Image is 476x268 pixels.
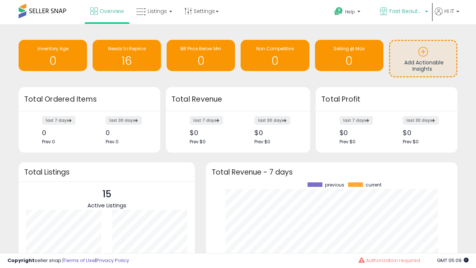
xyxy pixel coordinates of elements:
h3: Total Revenue - 7 days [212,169,452,175]
span: current [366,182,382,188]
span: Prev: $0 [190,138,206,145]
a: BB Price Below Min 0 [167,40,235,71]
div: $0 [340,129,381,137]
div: seller snap | | [7,257,129,264]
span: Prev: $0 [254,138,270,145]
a: Selling @ Max 0 [315,40,383,71]
label: last 30 days [106,116,142,125]
span: Prev: $0 [340,138,356,145]
h3: Total Revenue [171,94,305,105]
span: previous [325,182,344,188]
span: Selling @ Max [334,45,365,52]
span: Prev: $0 [403,138,419,145]
p: 15 [87,187,126,201]
span: Inventory Age [38,45,68,52]
i: Get Help [334,7,343,16]
h1: 0 [22,55,83,67]
div: $0 [403,129,444,137]
span: Overview [100,7,124,15]
h3: Total Listings [24,169,189,175]
h1: 16 [96,55,157,67]
h3: Total Profit [321,94,452,105]
span: Prev: 0 [42,138,55,145]
a: Privacy Policy [96,257,129,264]
span: Needs to Reprice [108,45,146,52]
h1: 0 [170,55,231,67]
span: Non Competitive [256,45,294,52]
label: last 30 days [403,116,439,125]
a: Terms of Use [64,257,95,264]
div: 0 [106,129,147,137]
span: Add Actionable Insights [404,59,444,73]
span: 2025-08-17 05:09 GMT [437,257,469,264]
span: Prev: 0 [106,138,119,145]
h3: Total Ordered Items [24,94,155,105]
a: Needs to Reprice 16 [93,40,161,71]
div: 0 [42,129,84,137]
span: Active Listings [87,201,126,209]
span: Hi IT [444,7,454,15]
label: last 7 days [190,116,223,125]
a: Add Actionable Insights [390,41,456,76]
strong: Copyright [7,257,35,264]
a: Non Competitive 0 [241,40,309,71]
label: last 7 days [340,116,373,125]
h1: 0 [244,55,305,67]
span: Fast Beauty ([GEOGRAPHIC_DATA]) [389,7,423,15]
span: Help [345,9,355,15]
label: last 30 days [254,116,290,125]
div: $0 [190,129,232,137]
h1: 0 [319,55,380,67]
span: BB Price Below Min [180,45,221,52]
span: Listings [148,7,167,15]
a: Inventory Age 0 [19,40,87,71]
div: $0 [254,129,297,137]
label: last 7 days [42,116,75,125]
a: Help [328,1,373,24]
a: Hi IT [435,7,459,24]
